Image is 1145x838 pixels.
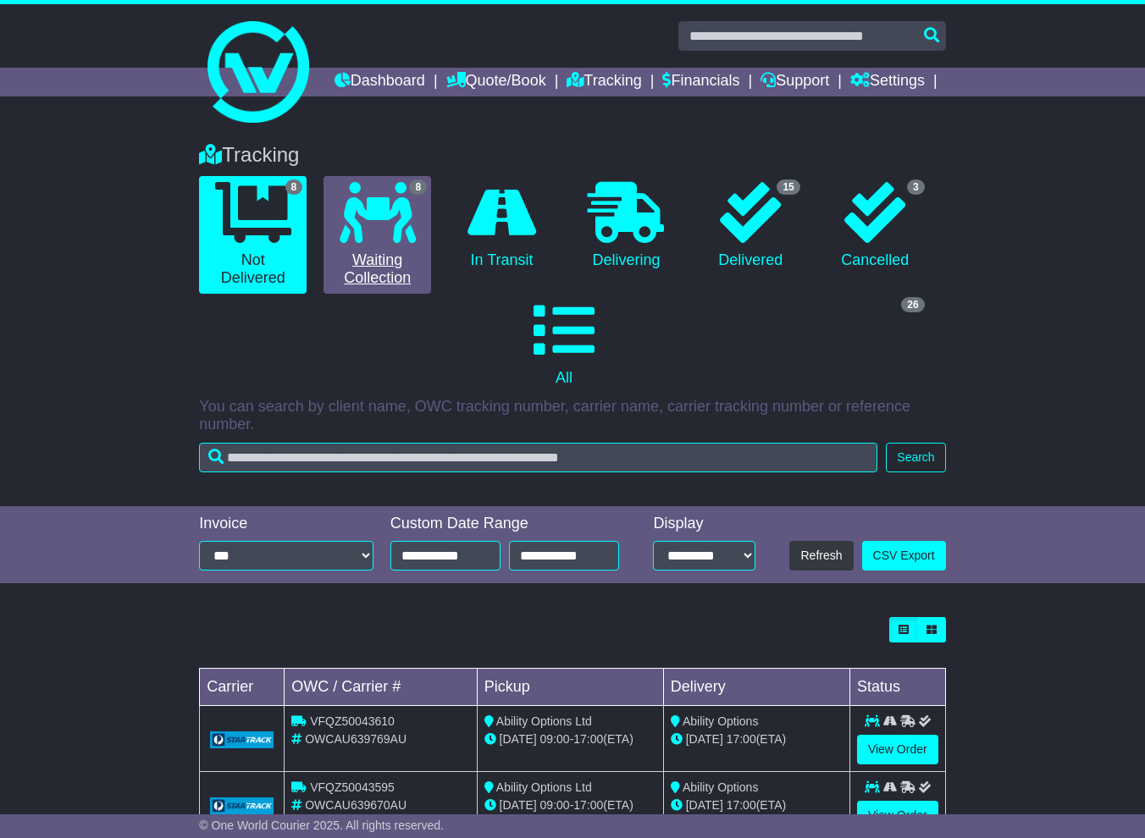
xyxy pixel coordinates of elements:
[727,798,756,812] span: 17:00
[496,714,592,728] span: Ability Options Ltd
[285,179,303,195] span: 8
[662,68,739,96] a: Financials
[199,176,307,294] a: 8 Not Delivered
[663,669,849,706] td: Delivery
[862,541,946,571] a: CSV Export
[446,68,546,96] a: Quote/Book
[409,179,427,195] span: 8
[390,515,628,533] div: Custom Date Range
[210,731,274,748] img: GetCarrierServiceLogo
[849,669,945,706] td: Status
[727,732,756,746] span: 17:00
[761,68,829,96] a: Support
[305,732,407,746] span: OWCAU639769AU
[484,730,656,748] div: - (ETA)
[653,515,755,533] div: Display
[886,443,945,472] button: Search
[484,797,656,814] div: - (ETA)
[335,68,425,96] a: Dashboard
[671,797,843,814] div: (ETA)
[496,780,592,794] span: Ability Options Ltd
[324,176,431,294] a: 8 Waiting Collection
[477,669,663,706] td: Pickup
[305,798,407,812] span: OWCAU639670AU
[310,714,395,728] span: VFQZ50043610
[686,798,723,812] span: [DATE]
[540,798,570,812] span: 09:00
[199,398,945,434] p: You can search by client name, OWC tracking number, carrier name, carrier tracking number or refe...
[901,297,924,312] span: 26
[821,176,929,276] a: 3 Cancelled
[448,176,556,276] a: In Transit
[285,669,477,706] td: OWC / Carrier #
[683,780,758,794] span: Ability Options
[200,669,285,706] td: Carrier
[199,294,928,394] a: 26 All
[500,798,537,812] span: [DATE]
[789,541,853,571] button: Refresh
[573,732,603,746] span: 17:00
[671,730,843,748] div: (ETA)
[199,515,373,533] div: Invoice
[567,68,641,96] a: Tracking
[573,798,603,812] span: 17:00
[210,797,274,814] img: GetCarrierServiceLogo
[697,176,805,276] a: 15 Delivered
[777,179,799,195] span: 15
[907,179,925,195] span: 3
[500,732,537,746] span: [DATE]
[191,143,954,168] div: Tracking
[199,819,444,832] span: © One World Courier 2025. All rights reserved.
[850,68,925,96] a: Settings
[857,735,938,764] a: View Order
[310,780,395,794] span: VFQZ50043595
[572,176,680,276] a: Delivering
[857,801,938,830] a: View Order
[686,732,723,746] span: [DATE]
[683,714,758,728] span: Ability Options
[540,732,570,746] span: 09:00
